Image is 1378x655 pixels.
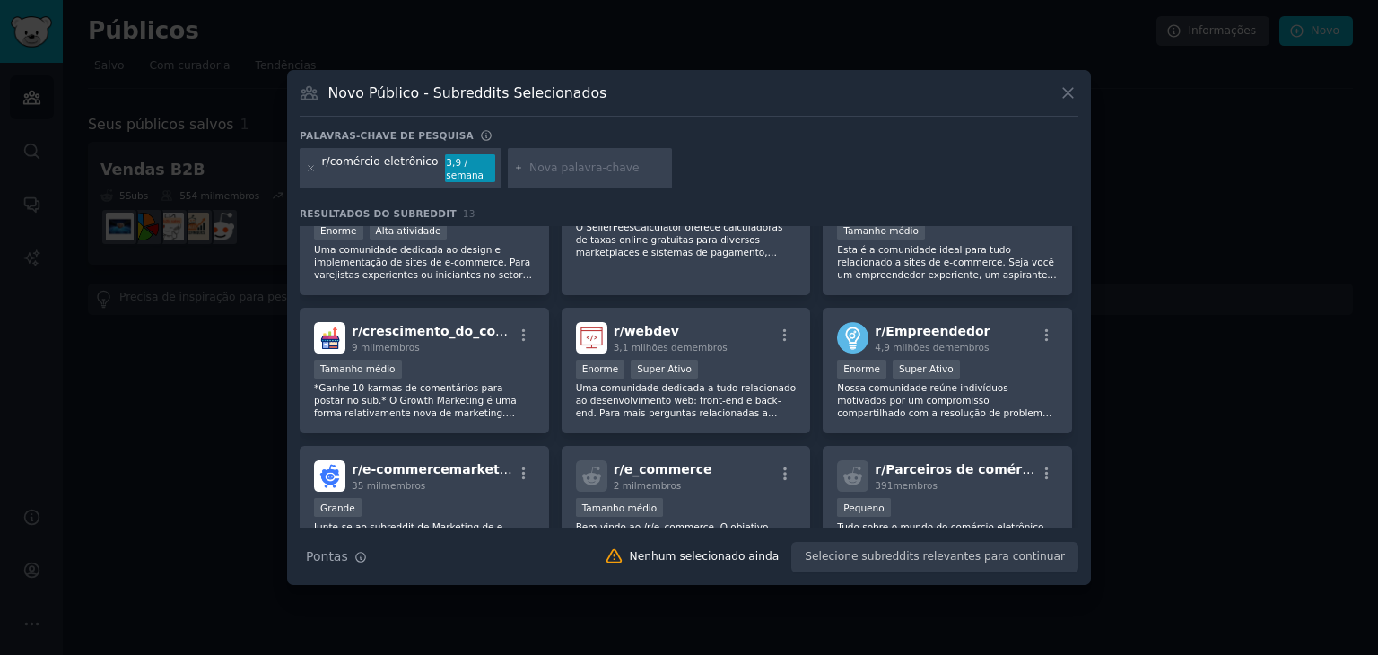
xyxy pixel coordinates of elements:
[582,502,658,513] font: Tamanho médio
[322,155,439,168] font: r/comércio eletrônico
[945,342,990,353] font: membros
[314,521,532,645] font: Junte-se ao subreddit de Marketing de e-commerce para obter insights, estratégias e discussões va...
[576,382,796,431] font: Uma comunidade dedicada a tudo relacionado ao desenvolvimento web: front-end e back-end. Para mai...
[614,462,624,476] font: r/
[637,480,682,491] font: membros
[624,462,712,476] font: e_commerce
[463,208,475,219] font: 13
[624,324,679,338] font: webdev
[843,363,880,374] font: Enorme
[837,382,1056,556] font: Nossa comunidade reúne indivíduos motivados por um compromisso compartilhado com a resolução de p...
[637,363,692,374] font: Super Ativo
[875,480,893,491] font: 391
[314,460,345,492] img: marketing de comércio eletrônico
[328,84,607,101] font: Novo Público - Subreddits Selecionados
[320,502,355,513] font: Grande
[314,322,345,354] img: crescimento do comércio eletrônico
[300,208,457,219] font: Resultados do Subreddit
[614,480,637,491] font: 2 mil
[306,549,348,563] font: Pontas
[837,322,868,354] img: Empreendedor
[576,322,607,354] img: desenvolvimento web
[300,541,373,572] button: Pontas
[843,502,884,513] font: Pequeno
[899,363,954,374] font: Super Ativo
[683,342,728,353] font: membros
[352,324,362,338] font: r/
[320,363,396,374] font: Tamanho médio
[362,324,621,338] font: crescimento_do_comércio_eletrônico
[614,342,684,353] font: 3,1 milhões de
[376,225,441,236] font: Alta atividade
[843,225,919,236] font: Tamanho médio
[582,363,619,374] font: Enorme
[885,324,990,338] font: Empreendedor
[837,521,1047,557] font: Tudo sobre o mundo do comércio eletrônico, novas inovações, problemas de codificação, avanços ou ...
[875,324,885,338] font: r/
[614,324,624,338] font: r/
[529,161,666,177] input: Nova palavra-chave
[314,244,532,406] font: Uma comunidade dedicada ao design e implementação de sites de e-commerce. Para varejistas experie...
[352,462,362,476] font: r/
[362,462,521,476] font: e-commercemarketing
[352,480,381,491] font: 35 mil
[875,462,885,476] font: r/
[576,521,794,582] font: Bem-vindo ao /r/e_commerce. O objetivo deste subreddit é fornecer um espaço comum para usuários e...
[885,462,1118,476] font: Parceiros de comércio eletrônico
[314,382,517,456] font: *Ganhe 10 karmas de comentários para postar no sub.* O Growth Marketing é uma forma relativamente...
[300,130,474,141] font: Palavras-chave de pesquisa
[893,480,938,491] font: membros
[352,342,375,353] font: 9 mil
[630,550,780,563] font: Nenhum selecionado ainda
[375,342,420,353] font: membros
[446,157,484,180] font: 3,9 / semana
[381,480,426,491] font: membros
[875,342,945,353] font: 4,9 milhões de
[320,225,357,236] font: Enorme
[837,244,1057,318] font: Esta é a comunidade ideal para tudo relacionado a sites de e-commerce. Seja você um empreendedor ...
